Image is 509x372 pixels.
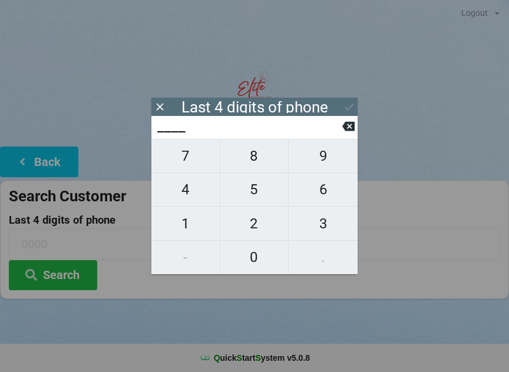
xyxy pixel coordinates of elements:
button: 7 [151,139,220,173]
span: 6 [289,177,358,202]
span: 5 [220,177,289,202]
span: 2 [220,211,289,236]
button: 1 [151,207,220,240]
span: 7 [151,144,220,168]
button: 0 [220,241,289,274]
button: 3 [289,207,358,240]
button: 8 [220,139,289,173]
button: 2 [220,207,289,240]
span: 1 [151,211,220,236]
span: 8 [220,144,289,168]
span: 9 [289,144,358,168]
span: 0 [220,245,289,270]
div: Last 4 digits of phone [181,101,328,113]
span: 3 [289,211,358,236]
button: 4 [151,173,220,207]
span: 4 [151,177,220,202]
button: 9 [289,139,358,173]
button: 5 [220,173,289,207]
button: 6 [289,173,358,207]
